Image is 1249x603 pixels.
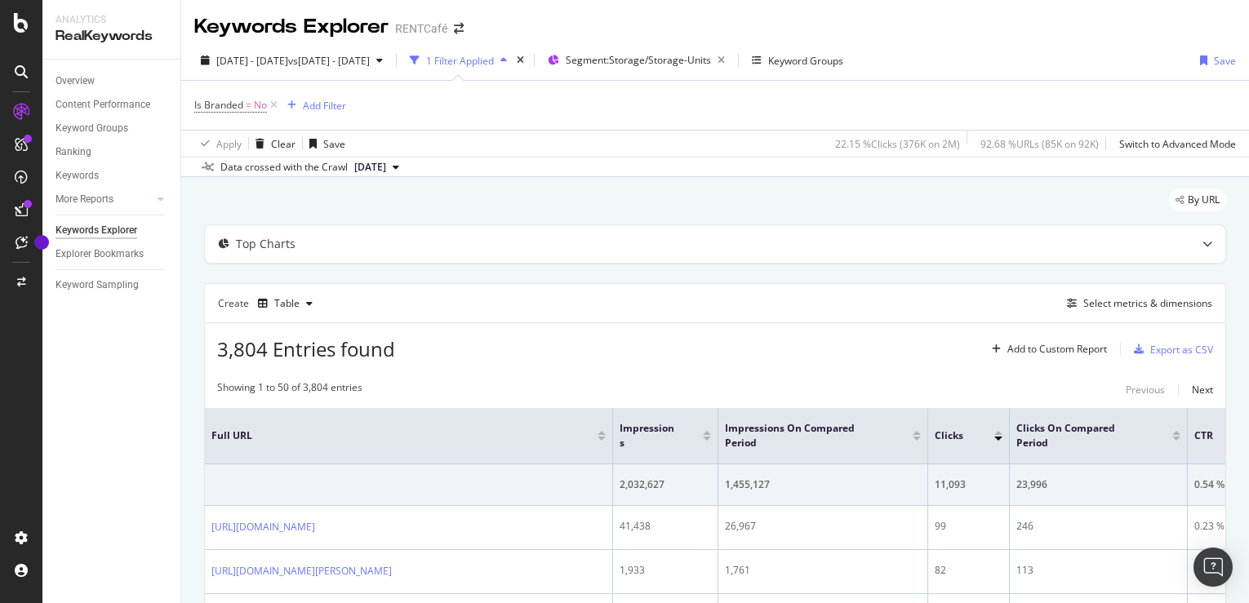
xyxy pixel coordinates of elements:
button: [DATE] - [DATE]vs[DATE] - [DATE] [194,47,389,73]
div: Switch to Advanced Mode [1119,137,1236,151]
div: Save [323,137,345,151]
span: No [254,94,267,117]
div: 246 [1016,519,1180,534]
div: Next [1192,383,1213,397]
a: Content Performance [56,96,169,113]
button: Add Filter [281,95,346,115]
div: Tooltip anchor [34,235,49,250]
button: 1 Filter Applied [403,47,513,73]
a: More Reports [56,191,153,208]
button: Next [1192,380,1213,400]
button: Export as CSV [1127,336,1213,362]
button: Previous [1126,380,1165,400]
div: Open Intercom Messenger [1193,548,1233,587]
div: Keyword Groups [768,54,843,68]
a: Explorer Bookmarks [56,246,169,263]
button: Segment:Storage/Storage-Units [541,47,731,73]
div: Export as CSV [1150,343,1213,357]
div: 92.68 % URLs ( 85K on 92K ) [980,137,1099,151]
div: 1,761 [725,563,921,578]
div: RENTCafé [395,20,447,37]
div: Keywords Explorer [56,222,137,239]
div: Select metrics & dimensions [1083,296,1212,310]
div: 23,996 [1016,477,1180,492]
div: Previous [1126,383,1165,397]
button: [DATE] [348,157,406,177]
div: Add Filter [303,99,346,113]
span: Segment: Storage/Storage-Units [566,53,711,67]
a: Keyword Sampling [56,277,169,294]
span: Full URL [211,428,573,443]
div: 41,438 [620,519,711,534]
div: Data crossed with the Crawl [220,160,348,175]
div: Add to Custom Report [1007,344,1107,354]
span: By URL [1188,195,1220,205]
a: Overview [56,73,169,90]
div: Save [1214,54,1236,68]
a: Ranking [56,144,169,161]
div: Ranking [56,144,91,161]
span: Is Branded [194,98,243,112]
a: [URL][DOMAIN_NAME] [211,519,315,535]
a: Keywords Explorer [56,222,169,239]
div: 2,032,627 [620,477,711,492]
div: Content Performance [56,96,150,113]
a: Keyword Groups [56,120,169,137]
span: CTR [1194,428,1229,443]
div: Keywords [56,167,99,184]
button: Switch to Advanced Mode [1113,131,1236,157]
span: = [246,98,251,112]
div: Explorer Bookmarks [56,246,144,263]
div: Overview [56,73,95,90]
button: Save [1193,47,1236,73]
button: Clear [249,131,296,157]
div: Table [274,299,300,308]
div: 99 [935,519,1002,534]
div: legacy label [1169,188,1226,211]
button: Add to Custom Report [985,336,1107,362]
div: Create [218,290,319,317]
div: Keyword Groups [56,120,128,137]
div: More Reports [56,191,113,208]
div: 26,967 [725,519,921,534]
div: 1,455,127 [725,477,921,492]
div: 11,093 [935,477,1002,492]
button: Save [303,131,345,157]
span: Impressions On Compared Period [725,421,888,450]
div: 1,933 [620,563,711,578]
span: 3,804 Entries found [217,335,395,362]
button: Apply [194,131,242,157]
a: [URL][DOMAIN_NAME][PERSON_NAME] [211,563,392,579]
span: 2025 Sep. 17th [354,160,386,175]
div: Keyword Sampling [56,277,139,294]
span: Clicks On Compared Period [1016,421,1148,450]
div: Clear [271,137,296,151]
div: 82 [935,563,1002,578]
button: Select metrics & dimensions [1060,294,1212,313]
div: times [513,52,527,69]
a: Keywords [56,167,169,184]
div: arrow-right-arrow-left [454,23,464,34]
span: vs [DATE] - [DATE] [288,54,370,68]
div: Top Charts [236,236,296,252]
button: Keyword Groups [745,47,850,73]
div: Analytics [56,13,167,27]
button: Table [251,290,319,317]
span: [DATE] - [DATE] [216,54,288,68]
div: Showing 1 to 50 of 3,804 entries [217,380,362,400]
span: Impressions [620,421,678,450]
div: Keywords Explorer [194,13,389,41]
span: Clicks [935,428,970,443]
div: RealKeywords [56,27,167,46]
div: 22.15 % Clicks ( 376K on 2M ) [835,137,960,151]
div: 1 Filter Applied [426,54,494,68]
div: Apply [216,137,242,151]
div: 113 [1016,563,1180,578]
